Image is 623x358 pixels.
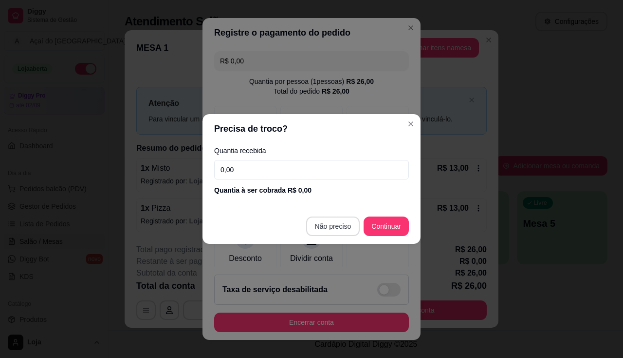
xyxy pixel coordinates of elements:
button: Close [403,116,419,132]
button: Não preciso [306,217,360,236]
div: Quantia à ser cobrada R$ 0,00 [214,185,409,195]
button: Continuar [364,217,409,236]
header: Precisa de troco? [202,114,421,143]
label: Quantia recebida [214,147,409,154]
